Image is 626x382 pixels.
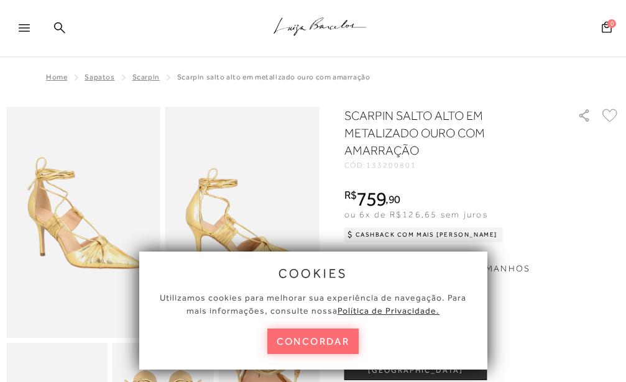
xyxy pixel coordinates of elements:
[385,194,400,205] i: ,
[344,107,549,159] h1: SCARPIN SALTO ALTO EM METALIZADO OURO COM AMARRAÇÃO
[366,161,416,170] span: 133200801
[278,266,348,280] span: cookies
[389,193,400,206] span: 90
[46,73,67,81] a: Home
[344,227,503,242] div: Cashback com Mais [PERSON_NAME]
[132,73,160,81] a: Scarpin
[344,189,357,201] i: R$
[6,107,160,338] img: image
[85,73,114,81] a: SAPATOS
[598,20,615,37] button: 0
[607,19,616,28] span: 0
[165,107,320,338] img: image
[267,329,359,354] button: concordar
[344,161,564,169] div: CÓD:
[356,188,385,210] span: 759
[177,73,371,81] span: SCARPIN SALTO ALTO EM METALIZADO OURO COM AMARRAÇÃO
[160,293,466,316] span: Utilizamos cookies para melhorar sua experiência de navegação. Para mais informações, consulte nossa
[338,306,440,316] a: Política de Privacidade.
[344,209,488,219] span: ou 6x de R$126,65 sem juros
